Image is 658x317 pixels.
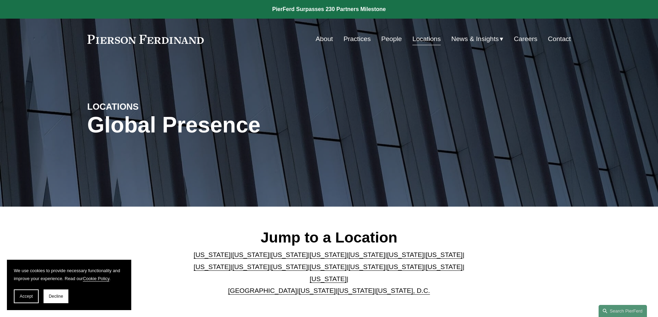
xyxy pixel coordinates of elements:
[316,32,333,46] a: About
[348,251,385,258] a: [US_STATE]
[188,228,470,246] h2: Jump to a Location
[514,32,537,46] a: Careers
[348,263,385,270] a: [US_STATE]
[271,263,308,270] a: [US_STATE]
[451,32,504,46] a: folder dropdown
[381,32,402,46] a: People
[14,267,124,283] p: We use cookies to provide necessary functionality and improve your experience. Read our .
[7,260,131,310] section: Cookie banner
[188,249,470,297] p: | | | | | | | | | | | | | | | | | |
[87,112,410,138] h1: Global Presence
[194,251,231,258] a: [US_STATE]
[451,33,499,45] span: News & Insights
[310,251,347,258] a: [US_STATE]
[599,305,647,317] a: Search this site
[83,276,109,281] a: Cookie Policy
[232,263,269,270] a: [US_STATE]
[548,32,571,46] a: Contact
[412,32,441,46] a: Locations
[343,32,371,46] a: Practices
[310,275,347,283] a: [US_STATE]
[87,101,208,112] h4: LOCATIONS
[49,294,63,299] span: Decline
[299,287,336,294] a: [US_STATE]
[426,263,462,270] a: [US_STATE]
[376,287,430,294] a: [US_STATE], D.C.
[310,263,347,270] a: [US_STATE]
[232,251,269,258] a: [US_STATE]
[194,263,231,270] a: [US_STATE]
[271,251,308,258] a: [US_STATE]
[44,289,68,303] button: Decline
[14,289,39,303] button: Accept
[337,287,374,294] a: [US_STATE]
[20,294,33,299] span: Accept
[228,287,297,294] a: [GEOGRAPHIC_DATA]
[426,251,462,258] a: [US_STATE]
[387,251,424,258] a: [US_STATE]
[387,263,424,270] a: [US_STATE]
